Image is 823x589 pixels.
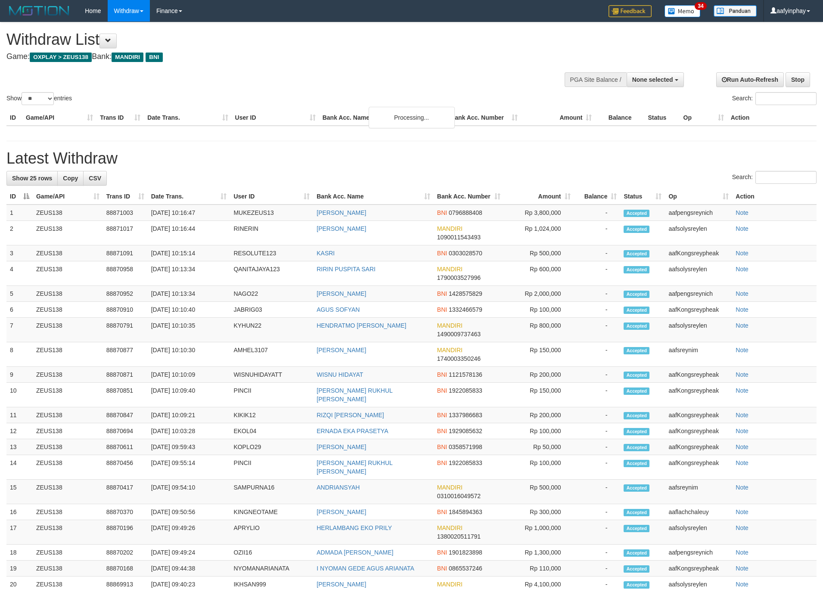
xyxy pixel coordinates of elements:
[504,383,574,407] td: Rp 150,000
[103,545,148,561] td: 88870202
[665,455,732,480] td: aafKongsreypheak
[624,428,649,435] span: Accepted
[736,428,748,434] a: Note
[504,545,574,561] td: Rp 1,300,000
[144,110,231,126] th: Date Trans.
[317,306,360,313] a: AGUS SOFYAN
[437,533,481,540] span: Copy 1380020511791 to clipboard
[736,565,748,572] a: Note
[736,581,748,588] a: Note
[103,561,148,577] td: 88870168
[103,480,148,504] td: 88870417
[148,407,230,423] td: [DATE] 10:09:21
[230,439,313,455] td: KOPLO29
[148,318,230,342] td: [DATE] 10:10:35
[6,150,817,167] h1: Latest Withdraw
[595,110,644,126] th: Balance
[665,221,732,245] td: aafsolysreylen
[12,175,52,182] span: Show 25 rows
[103,189,148,205] th: Trans ID: activate to sort column ascending
[148,286,230,302] td: [DATE] 10:13:34
[434,189,504,205] th: Bank Acc. Number: activate to sort column ascending
[437,493,481,499] span: Copy 0310016049572 to clipboard
[736,290,748,297] a: Note
[665,245,732,261] td: aafKongsreypheak
[317,225,366,232] a: [PERSON_NAME]
[33,189,103,205] th: Game/API: activate to sort column ascending
[317,428,388,434] a: ERNADA EKA PRASETYA
[644,110,680,126] th: Status
[148,545,230,561] td: [DATE] 09:49:24
[317,387,392,403] a: [PERSON_NAME] RUKHUL [PERSON_NAME]
[437,225,463,232] span: MANDIRI
[736,347,748,353] a: Note
[665,423,732,439] td: aafKongsreypheak
[33,383,103,407] td: ZEUS138
[103,205,148,221] td: 88871003
[680,110,727,126] th: Op
[695,2,706,10] span: 34
[103,407,148,423] td: 88870847
[449,459,482,466] span: Copy 1922085833 to clipboard
[624,372,649,379] span: Accepted
[33,205,103,221] td: ZEUS138
[33,545,103,561] td: ZEUS138
[317,443,366,450] a: [PERSON_NAME]
[624,266,649,273] span: Accepted
[6,561,33,577] td: 19
[6,261,33,286] td: 4
[6,53,540,61] h4: Game: Bank:
[230,545,313,561] td: OZII16
[313,189,434,205] th: Bank Acc. Name: activate to sort column ascending
[504,367,574,383] td: Rp 200,000
[96,110,144,126] th: Trans ID
[736,225,748,232] a: Note
[6,221,33,245] td: 2
[33,286,103,302] td: ZEUS138
[504,561,574,577] td: Rp 110,000
[33,480,103,504] td: ZEUS138
[504,439,574,455] td: Rp 50,000
[317,459,392,475] a: [PERSON_NAME] RUKHUL [PERSON_NAME]
[103,455,148,480] td: 88870456
[148,245,230,261] td: [DATE] 10:15:14
[449,508,482,515] span: Copy 1845894363 to clipboard
[6,367,33,383] td: 9
[665,520,732,545] td: aafsolysreylen
[230,367,313,383] td: WISNUHIDAYATT
[148,455,230,480] td: [DATE] 09:55:14
[83,171,107,186] a: CSV
[6,520,33,545] td: 17
[624,307,649,314] span: Accepted
[574,189,621,205] th: Balance: activate to sort column ascending
[504,520,574,545] td: Rp 1,000,000
[736,266,748,273] a: Note
[504,205,574,221] td: Rp 3,800,000
[504,342,574,367] td: Rp 150,000
[317,322,406,329] a: HENDRATMO [PERSON_NAME]
[33,504,103,520] td: ZEUS138
[317,581,366,588] a: [PERSON_NAME]
[437,347,463,353] span: MANDIRI
[736,484,748,491] a: Note
[33,318,103,342] td: ZEUS138
[736,412,748,418] a: Note
[148,367,230,383] td: [DATE] 10:10:09
[449,549,482,556] span: Copy 1901823898 to clipboard
[449,443,482,450] span: Copy 0358571998 to clipboard
[574,302,621,318] td: -
[6,171,58,186] a: Show 25 rows
[574,561,621,577] td: -
[632,76,673,83] span: None selected
[574,261,621,286] td: -
[230,318,313,342] td: KYHUN22
[33,245,103,261] td: ZEUS138
[437,443,447,450] span: BNI
[736,306,748,313] a: Note
[230,342,313,367] td: AMHEL3107
[6,545,33,561] td: 18
[736,549,748,556] a: Note
[504,221,574,245] td: Rp 1,024,000
[624,322,649,330] span: Accepted
[665,189,732,205] th: Op: activate to sort column ascending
